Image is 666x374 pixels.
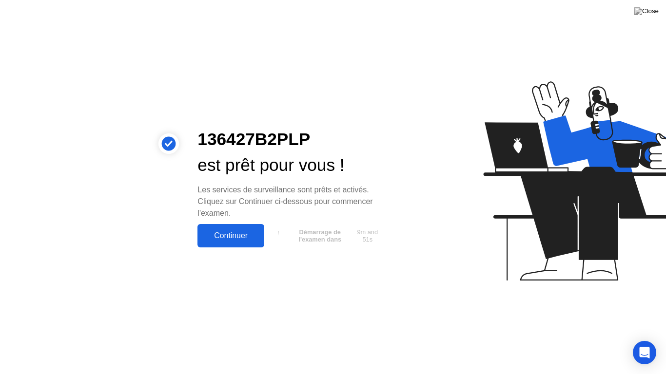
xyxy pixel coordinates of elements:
[634,7,659,15] img: Close
[197,127,384,152] div: 136427B2PLP
[633,341,656,364] div: Open Intercom Messenger
[355,228,380,243] span: 9m and 51s
[269,226,384,245] button: Démarrage de l'examen dans9m and 51s
[197,224,264,247] button: Continuer
[197,152,384,178] div: est prêt pour vous !
[197,184,384,219] div: Les services de surveillance sont prêts et activés. Cliquez sur Continuer ci-dessous pour commenc...
[200,231,261,240] div: Continuer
